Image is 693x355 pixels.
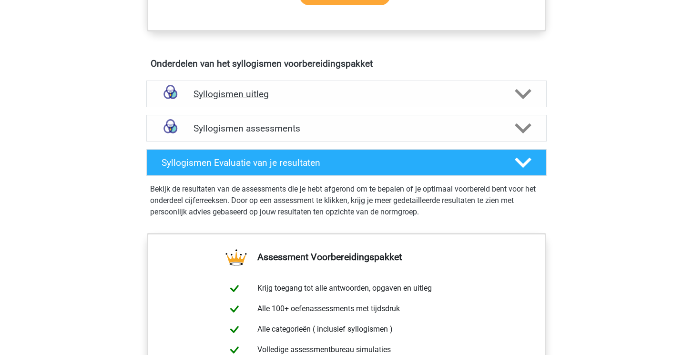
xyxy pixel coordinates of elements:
img: syllogismen assessments [158,116,183,141]
h4: Syllogismen Evaluatie van je resultaten [162,157,499,168]
a: assessments Syllogismen assessments [143,115,550,142]
img: syllogismen uitleg [158,82,183,106]
h4: Syllogismen assessments [194,123,499,134]
p: Bekijk de resultaten van de assessments die je hebt afgerond om te bepalen of je optimaal voorber... [150,183,543,218]
a: Syllogismen Evaluatie van je resultaten [143,149,550,176]
h4: Onderdelen van het syllogismen voorbereidingspakket [151,58,542,69]
h4: Syllogismen uitleg [194,89,499,100]
a: uitleg Syllogismen uitleg [143,81,550,107]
